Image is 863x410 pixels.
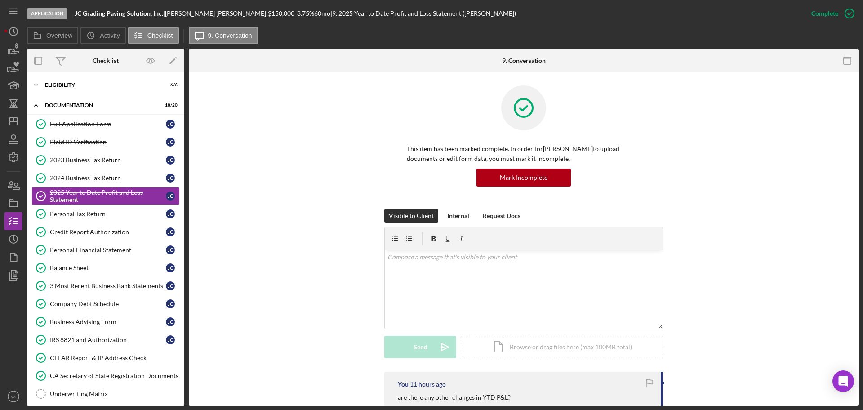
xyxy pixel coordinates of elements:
label: Activity [100,32,120,39]
a: 2024 Business Tax ReturnJC [31,169,180,187]
button: Checklist [128,27,179,44]
div: J C [166,317,175,326]
div: J C [166,156,175,165]
div: J C [166,263,175,272]
div: IRS 8821 and Authorization [50,336,166,343]
time: 2025-09-04 04:49 [410,381,446,388]
div: Application [27,8,67,19]
div: | [75,10,165,17]
div: J C [166,227,175,236]
a: 3 Most Recent Business Bank StatementsJC [31,277,180,295]
a: 2023 Business Tax ReturnJC [31,151,180,169]
a: Plaid ID VerificationJC [31,133,180,151]
div: Mark Incomplete [500,169,547,187]
button: Overview [27,27,78,44]
button: Request Docs [478,209,525,223]
button: YA [4,388,22,406]
div: Business Advising Form [50,318,166,325]
div: 6 / 6 [161,82,178,88]
div: CLEAR Report & IP Address Check [50,354,179,361]
a: Credit Report AuthorizationJC [31,223,180,241]
div: 3 Most Recent Business Bank Statements [50,282,166,290]
button: Complete [802,4,859,22]
div: Complete [811,4,838,22]
div: Full Application Form [50,120,166,128]
a: Full Application FormJC [31,115,180,133]
a: Personal Tax ReturnJC [31,205,180,223]
a: Company Debt ScheduleJC [31,295,180,313]
div: Plaid ID Verification [50,138,166,146]
div: 60 mo [314,10,330,17]
button: Send [384,336,456,358]
b: JC Grading Paving Solution, Inc. [75,9,163,17]
div: 9. Conversation [502,57,546,64]
a: IRS 8821 and AuthorizationJC [31,331,180,349]
div: 2025 Year to Date Profit and Loss Statement [50,189,166,203]
div: | 9. 2025 Year to Date Profit and Loss Statement ([PERSON_NAME]) [330,10,516,17]
a: CA Secretary of State Registration Documents [31,367,180,385]
label: Checklist [147,32,173,39]
div: CA Secretary of State Registration Documents [50,372,179,379]
span: $150,000 [268,9,294,17]
p: This item has been marked complete. In order for [PERSON_NAME] to upload documents or edit form d... [407,144,641,164]
p: are there any other changes in YTD P&L? [398,392,511,402]
div: J C [166,299,175,308]
div: Documentation [45,102,155,108]
div: Request Docs [483,209,520,223]
div: Send [414,336,427,358]
button: Mark Incomplete [476,169,571,187]
div: J C [166,245,175,254]
div: J C [166,120,175,129]
div: Checklist [93,57,119,64]
a: Balance SheetJC [31,259,180,277]
div: Company Debt Schedule [50,300,166,307]
div: J C [166,335,175,344]
a: CLEAR Report & IP Address Check [31,349,180,367]
div: J C [166,174,175,183]
div: Open Intercom Messenger [832,370,854,392]
a: 2025 Year to Date Profit and Loss StatementJC [31,187,180,205]
a: Business Advising FormJC [31,313,180,331]
div: Credit Report Authorization [50,228,166,236]
label: 9. Conversation [208,32,252,39]
div: J C [166,192,175,201]
div: J C [166,138,175,147]
div: You [398,381,409,388]
div: Balance Sheet [50,264,166,272]
div: Personal Tax Return [50,210,166,218]
div: Personal Financial Statement [50,246,166,254]
div: [PERSON_NAME] [PERSON_NAME] | [165,10,268,17]
div: Eligibility [45,82,155,88]
text: YA [11,394,17,399]
div: Visible to Client [389,209,434,223]
div: J C [166,209,175,218]
div: Underwriting Matrix [50,390,179,397]
div: 18 / 20 [161,102,178,108]
div: 2024 Business Tax Return [50,174,166,182]
a: Underwriting Matrix [31,385,180,403]
label: Overview [46,32,72,39]
button: Visible to Client [384,209,438,223]
button: Activity [80,27,125,44]
div: 2023 Business Tax Return [50,156,166,164]
button: 9. Conversation [189,27,258,44]
a: Personal Financial StatementJC [31,241,180,259]
div: J C [166,281,175,290]
div: 8.75 % [297,10,314,17]
button: Internal [443,209,474,223]
div: Internal [447,209,469,223]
